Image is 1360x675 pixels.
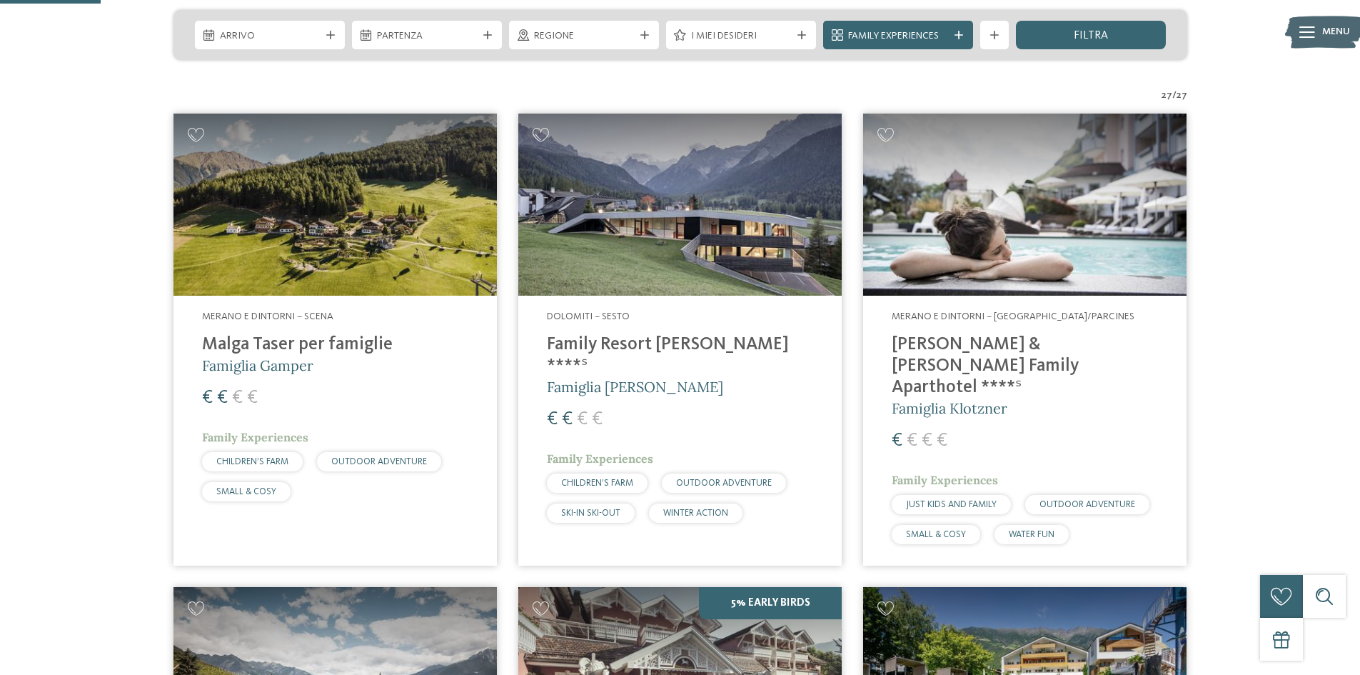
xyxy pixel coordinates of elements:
[892,311,1134,321] span: Merano e dintorni – [GEOGRAPHIC_DATA]/Parcines
[220,29,320,44] span: Arrivo
[217,389,228,407] span: €
[202,356,313,374] span: Famiglia Gamper
[691,29,791,44] span: I miei desideri
[547,311,630,321] span: Dolomiti – Sesto
[892,334,1158,399] h4: [PERSON_NAME] & [PERSON_NAME] Family Aparthotel ****ˢ
[173,114,497,566] a: Cercate un hotel per famiglie? Qui troverete solo i migliori! Merano e dintorni – Scena Malga Tas...
[1177,89,1187,103] span: 27
[663,509,728,518] span: WINTER ACTION
[561,479,633,488] span: CHILDREN’S FARM
[906,500,997,509] span: JUST KIDS AND FAMILY
[547,410,558,429] span: €
[863,114,1187,566] a: Cercate un hotel per famiglie? Qui troverete solo i migliori! Merano e dintorni – [GEOGRAPHIC_DAT...
[676,479,772,488] span: OUTDOOR ADVENTURE
[216,487,276,496] span: SMALL & COSY
[906,530,966,539] span: SMALL & COSY
[937,431,947,450] span: €
[922,431,932,450] span: €
[232,389,243,407] span: €
[518,114,842,296] img: Family Resort Rainer ****ˢ
[547,334,813,377] h4: Family Resort [PERSON_NAME] ****ˢ
[547,451,653,466] span: Family Experiences
[892,431,902,450] span: €
[547,378,723,396] span: Famiglia [PERSON_NAME]
[377,29,477,44] span: Partenza
[561,509,620,518] span: SKI-IN SKI-OUT
[216,457,288,466] span: CHILDREN’S FARM
[892,399,1007,417] span: Famiglia Klotzner
[247,389,258,407] span: €
[863,114,1187,296] img: Cercate un hotel per famiglie? Qui troverete solo i migliori!
[331,457,427,466] span: OUTDOOR ADVENTURE
[534,29,634,44] span: Regione
[577,410,588,429] span: €
[202,311,333,321] span: Merano e dintorni – Scena
[848,29,948,44] span: Family Experiences
[202,430,308,444] span: Family Experiences
[518,114,842,566] a: Cercate un hotel per famiglie? Qui troverete solo i migliori! Dolomiti – Sesto Family Resort [PER...
[1172,89,1177,103] span: /
[1009,530,1054,539] span: WATER FUN
[907,431,917,450] span: €
[202,334,468,356] h4: Malga Taser per famiglie
[173,114,497,296] img: Cercate un hotel per famiglie? Qui troverete solo i migliori!
[202,389,213,407] span: €
[1039,500,1135,509] span: OUTDOOR ADVENTURE
[592,410,603,429] span: €
[1074,30,1108,41] span: filtra
[892,473,998,487] span: Family Experiences
[1162,89,1172,103] span: 27
[562,410,573,429] span: €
